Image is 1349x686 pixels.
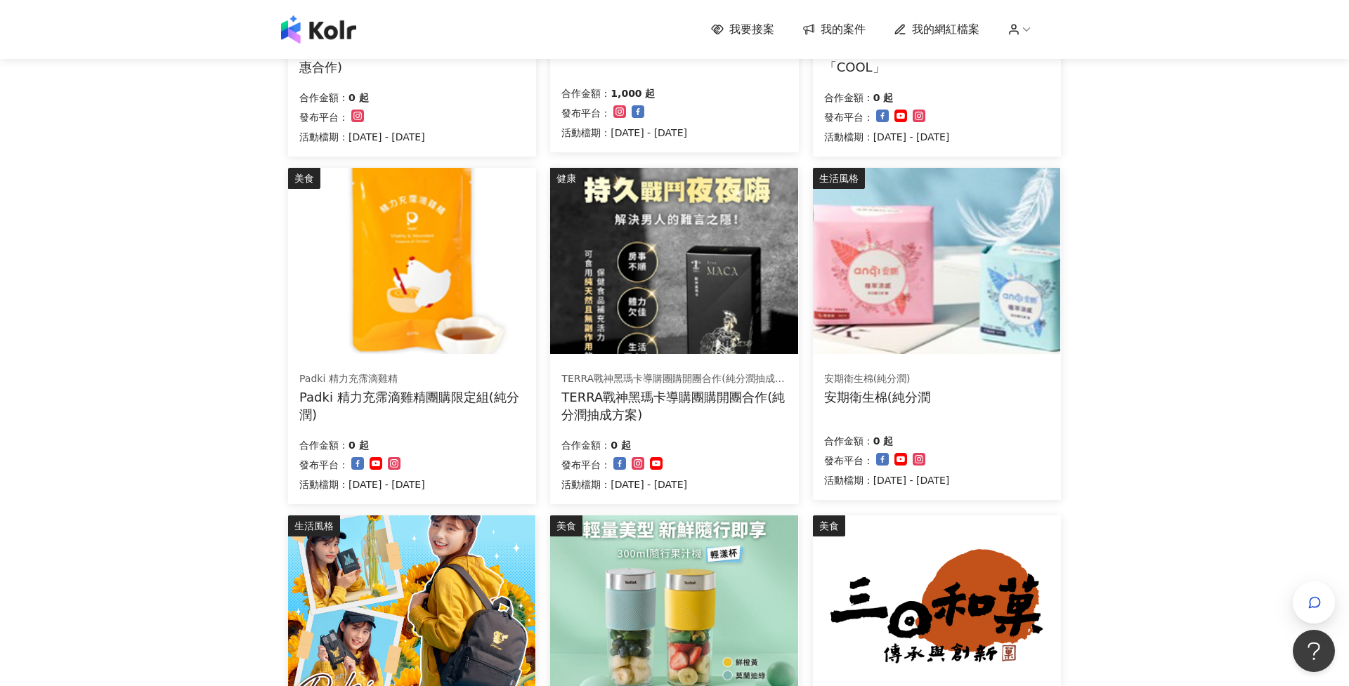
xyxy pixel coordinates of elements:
p: 1,000 起 [611,85,655,102]
p: 活動檔期：[DATE] - [DATE] [561,476,687,493]
p: 0 起 [348,437,369,454]
span: 我要接案 [729,22,774,37]
p: 合作金額： [299,89,348,106]
p: 發布平台： [824,452,873,469]
div: TERRA戰神黑瑪卡導購團購開團合作(純分潤抽成方案) [561,372,786,386]
img: logo [281,15,356,44]
div: 生活風格 [813,168,865,189]
p: 0 起 [611,437,631,454]
span: 我的案件 [821,22,866,37]
div: 生活風格 [288,515,340,536]
p: 0 起 [873,89,894,106]
p: 活動檔期：[DATE] - [DATE] [824,472,950,489]
div: 美食 [550,515,582,536]
p: 合作金額： [299,437,348,454]
p: 0 起 [873,433,894,449]
span: 我的網紅檔案 [912,22,979,37]
p: 發布平台： [561,456,611,473]
p: 發布平台： [299,456,348,473]
div: Padki 精力充霈滴雞精團購限定組(純分潤) [299,388,525,423]
p: 合作金額： [824,89,873,106]
p: 合作金額： [561,85,611,102]
p: 發布平台： [299,109,348,126]
a: 我的案件 [802,22,866,37]
p: 0 起 [348,89,369,106]
p: 活動檔期：[DATE] - [DATE] [824,128,950,145]
iframe: Help Scout Beacon - Open [1293,630,1335,672]
img: 安期衛生棉 [813,168,1060,354]
div: 健康 [550,168,582,189]
a: 我要接案 [711,22,774,37]
img: TERRA戰神黑瑪卡 [550,168,797,354]
div: Padki 精力充霈滴雞精 [299,372,524,386]
div: 安期衛生棉(純分潤) [824,372,930,386]
div: TERRA戰神黑瑪卡導購團購開團合作(純分潤抽成方案) [561,388,787,423]
div: 安期衛生棉(純分潤 [824,388,930,406]
p: 合作金額： [561,437,611,454]
p: 發布平台： [561,105,611,121]
p: 發布平台： [824,109,873,126]
img: Padki 精力充霈滴雞精(團購限定組) [288,168,535,354]
div: 美食 [288,168,320,189]
a: 我的網紅檔案 [894,22,979,37]
p: 活動檔期：[DATE] - [DATE] [561,124,687,141]
p: 活動檔期：[DATE] - [DATE] [299,128,425,145]
div: 美食 [813,515,845,536]
p: 合作金額： [824,433,873,449]
p: 活動檔期：[DATE] - [DATE] [299,476,425,493]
